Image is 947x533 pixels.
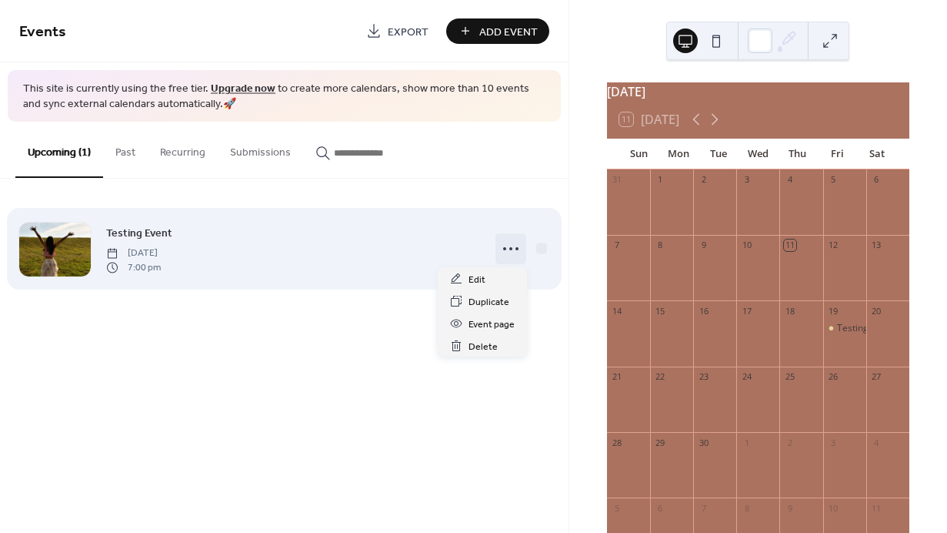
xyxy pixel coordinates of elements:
div: [DATE] [607,82,909,101]
div: Thu [778,139,818,169]
div: 6 [871,174,882,186]
div: 7 [612,240,623,251]
div: 21 [612,371,623,383]
button: Submissions [218,122,303,176]
div: Testing Event [823,322,866,335]
div: 5 [612,502,623,514]
div: 27 [871,371,882,383]
div: 24 [741,371,752,383]
a: Upgrade now [211,79,275,99]
div: 28 [612,437,623,448]
div: 9 [784,502,795,514]
div: 31 [612,174,623,186]
div: 9 [698,240,709,251]
div: 8 [655,240,666,251]
span: This site is currently using the free tier. to create more calendars, show more than 10 events an... [23,82,545,112]
div: 10 [828,502,839,514]
button: Recurring [148,122,218,176]
span: Event page [468,317,515,333]
div: 11 [871,502,882,514]
div: 14 [612,305,623,317]
div: Mon [659,139,699,169]
button: Upcoming (1) [15,122,103,178]
div: 1 [655,174,666,186]
div: 1 [741,437,752,448]
div: 4 [871,437,882,448]
div: 11 [784,240,795,251]
div: 26 [828,371,839,383]
div: 8 [741,502,752,514]
div: 30 [698,437,709,448]
div: 18 [784,305,795,317]
div: 10 [741,240,752,251]
span: Add Event [479,24,538,40]
div: 19 [828,305,839,317]
div: Sat [857,139,897,169]
span: Duplicate [468,294,509,310]
div: 17 [741,305,752,317]
div: 2 [784,437,795,448]
button: Past [103,122,148,176]
div: 25 [784,371,795,383]
span: Delete [468,339,498,355]
div: 16 [698,305,709,317]
div: Sun [619,139,659,169]
span: 7:00 pm [106,260,161,274]
div: 13 [871,240,882,251]
div: 23 [698,371,709,383]
div: 20 [871,305,882,317]
div: 15 [655,305,666,317]
div: Wed [738,139,778,169]
span: Testing Event [106,226,172,242]
div: 6 [655,502,666,514]
div: 2 [698,174,709,186]
div: 22 [655,371,666,383]
a: Testing Event [106,224,172,242]
div: 5 [828,174,839,186]
span: [DATE] [106,246,161,260]
div: 4 [784,174,795,186]
div: 29 [655,437,666,448]
div: 3 [828,437,839,448]
span: Events [19,17,66,47]
span: Edit [468,272,485,288]
a: Export [355,18,440,44]
span: Export [388,24,428,40]
div: Tue [699,139,739,169]
div: Testing Event [837,322,895,335]
div: 12 [828,240,839,251]
div: 7 [698,502,709,514]
div: Fri [818,139,858,169]
button: Add Event [446,18,549,44]
div: 3 [741,174,752,186]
